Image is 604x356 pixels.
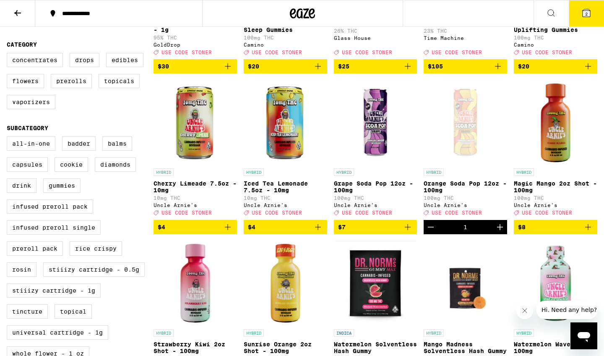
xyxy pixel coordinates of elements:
[424,28,507,34] p: 23% THC
[158,63,169,70] span: $30
[7,262,36,277] label: Rosin
[55,157,88,172] label: Cookie
[432,50,482,55] span: USE CODE STONER
[7,241,63,256] label: Preroll Pack
[424,59,507,73] button: Add to bag
[493,220,507,234] button: Increment
[432,210,482,216] span: USE CODE STONER
[334,220,417,234] button: Add to bag
[154,341,237,354] p: Strawberry Kiwi 2oz Shot - 100mg
[244,80,327,164] img: Uncle Arnie's - Iced Tea Lemonade 7.5oz - 10mg
[522,210,572,216] span: USE CODE STONER
[154,80,237,220] a: Open page for Cherry Limeade 7.5oz - 10mg from Uncle Arnie's
[7,283,101,298] label: STIIIZY Cartridge - 1g
[244,42,327,47] div: Camino
[154,220,237,234] button: Add to bag
[424,195,507,201] p: 100mg THC
[514,35,597,40] p: 100mg THC
[514,241,597,325] img: Uncle Arnie's - Watermelon Wave 8oz - 100mg
[244,180,327,194] p: Iced Tea Lemonade 7.5oz - 10mg
[428,63,443,70] span: $105
[55,304,92,319] label: Topical
[248,224,255,230] span: $4
[334,59,417,73] button: Add to bag
[154,42,237,47] div: GoldDrop
[244,329,264,337] p: HYBRID
[522,50,572,55] span: USE CODE STONER
[252,210,302,216] span: USE CODE STONER
[95,157,136,172] label: Diamonds
[335,241,416,325] img: Dr. Norm's - Watermelon Solventless Hash Gummy
[334,80,417,164] img: Uncle Arnie's - Grape Soda Pop 12oz - 100mg
[62,136,96,151] label: Badder
[7,136,55,151] label: All-In-One
[7,178,36,193] label: Drink
[7,199,93,214] label: Infused Preroll Pack
[244,195,327,201] p: 10mg THC
[334,80,417,220] a: Open page for Grape Soda Pop 12oz - 100mg from Uncle Arnie's
[342,50,392,55] span: USE CODE STONER
[43,178,81,193] label: Gummies
[7,220,101,235] label: Infused Preroll Single
[424,80,507,220] a: Open page for Orange Soda Pop 12oz - 100mg from Uncle Arnie's
[424,202,507,208] div: Uncle Arnie's
[424,35,507,41] div: Time Machine
[7,74,44,88] label: Flowers
[514,80,597,164] img: Uncle Arnie's - Magic Mango 2oz Shot - 100mg
[514,220,597,234] button: Add to bag
[424,180,507,194] p: Orange Soda Pop 12oz - 100mg
[514,59,597,73] button: Add to bag
[424,341,507,354] p: Mango Madness Solventless Hash Gummy
[51,74,92,88] label: Prerolls
[244,220,327,234] button: Add to bag
[334,180,417,194] p: Grape Soda Pop 12oz - 100mg
[514,329,534,337] p: HYBRID
[514,80,597,220] a: Open page for Magic Mango 2oz Shot - 100mg from Uncle Arnie's
[154,202,237,208] div: Uncle Arnie's
[334,168,354,176] p: HYBRID
[7,157,48,172] label: Capsules
[244,80,327,220] a: Open page for Iced Tea Lemonade 7.5oz - 10mg from Uncle Arnie's
[334,202,417,208] div: Uncle Arnie's
[338,63,349,70] span: $25
[334,341,417,354] p: Watermelon Solventless Hash Gummy
[154,195,237,201] p: 10mg THC
[161,210,212,216] span: USE CODE STONER
[7,325,108,340] label: Universal Cartridge - 1g
[99,74,140,88] label: Topicals
[154,241,237,325] img: Uncle Arnie's - Strawberry Kiwi 2oz Shot - 100mg
[424,220,438,234] button: Decrement
[154,59,237,73] button: Add to bag
[252,50,302,55] span: USE CODE STONER
[244,341,327,354] p: Sunrise Orange 2oz Shot - 100mg
[570,322,597,349] iframe: Button to launch messaging window
[334,28,417,34] p: 26% THC
[248,63,259,70] span: $20
[154,35,237,40] p: 95% THC
[424,168,444,176] p: HYBRID
[158,224,165,230] span: $4
[514,341,597,354] p: Watermelon Wave 8oz - 100mg
[244,168,264,176] p: HYBRID
[244,35,327,40] p: 100mg THC
[585,11,588,16] span: 2
[7,304,48,319] label: Tincture
[43,262,145,277] label: STIIIZY Cartridge - 0.5g
[70,241,122,256] label: Rice Crispy
[514,195,597,201] p: 100mg THC
[334,195,417,201] p: 100mg THC
[334,329,354,337] p: INDICA
[154,180,237,194] p: Cherry Limeade 7.5oz - 10mg
[342,210,392,216] span: USE CODE STONER
[514,180,597,194] p: Magic Mango 2oz Shot - 100mg
[244,202,327,208] div: Uncle Arnie's
[154,168,174,176] p: HYBRID
[7,125,48,131] legend: Subcategory
[106,53,143,67] label: Edibles
[424,329,444,337] p: HYBRID
[514,168,534,176] p: HYBRID
[338,224,346,230] span: $7
[7,41,37,48] legend: Category
[518,63,529,70] span: $20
